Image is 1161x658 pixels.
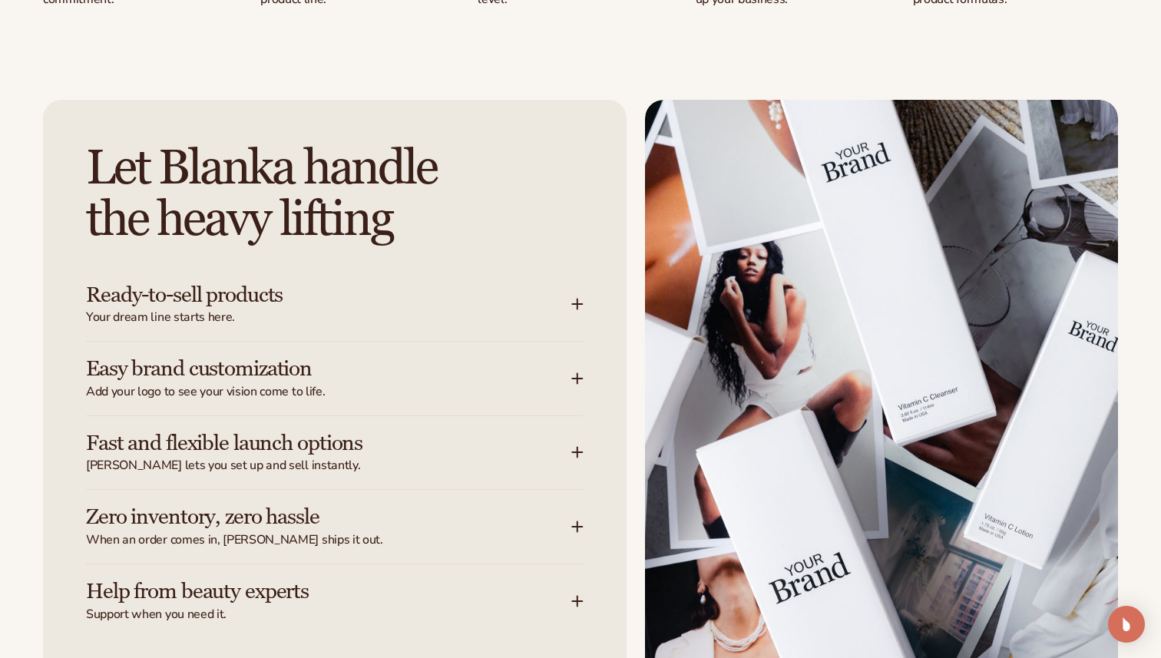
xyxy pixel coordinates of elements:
div: Open Intercom Messenger [1108,606,1145,643]
span: Your dream line starts here. [86,309,571,326]
h3: Fast and flexible launch options [86,432,525,455]
span: [PERSON_NAME] lets you set up and sell instantly. [86,458,571,474]
span: Add your logo to see your vision come to life. [86,384,571,400]
h3: Zero inventory, zero hassle [86,505,525,529]
span: Support when you need it. [86,607,571,623]
h2: Let Blanka handle the heavy lifting [86,143,584,246]
h3: Help from beauty experts [86,580,525,603]
span: When an order comes in, [PERSON_NAME] ships it out. [86,532,571,548]
h3: Ready-to-sell products [86,283,525,307]
h3: Easy brand customization [86,357,525,381]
